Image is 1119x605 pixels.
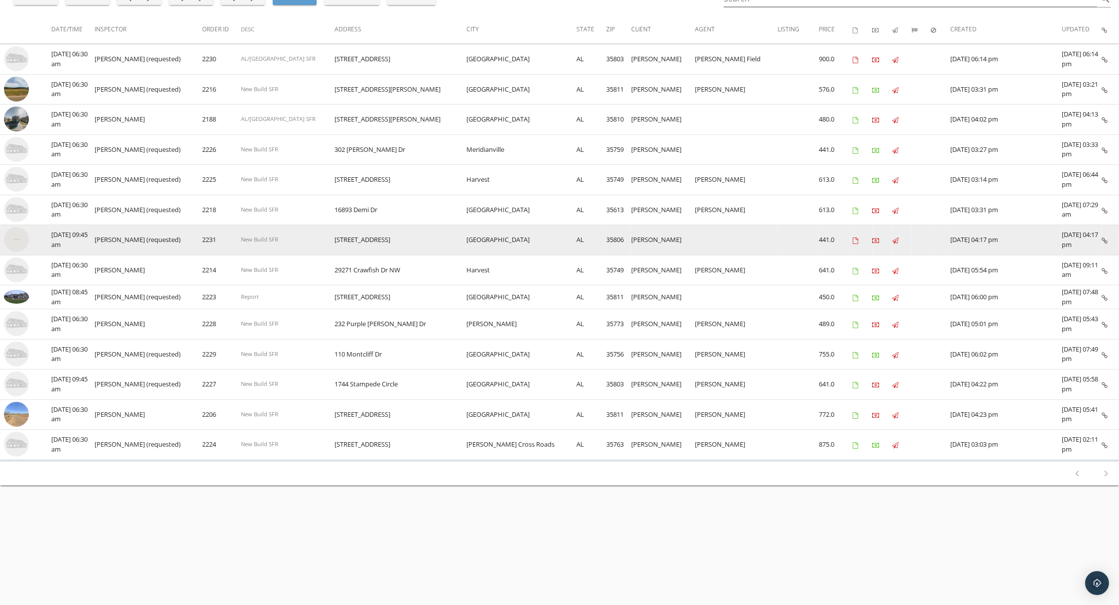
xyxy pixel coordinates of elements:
td: [PERSON_NAME] [631,285,695,309]
td: 441.0 [819,134,853,165]
th: Inspector: Not sorted. [95,16,202,44]
td: [DATE] 06:30 am [51,134,95,165]
th: Listing: Not sorted. [778,16,819,44]
td: [PERSON_NAME] [95,309,202,340]
td: 2225 [202,165,241,195]
img: house-placeholder-square-ca63347ab8c70e15b013bc22427d3df0f7f082c62ce06d78aee8ec4e70df452f.jpg [4,197,29,222]
td: [DATE] 06:00 pm [950,285,1062,309]
td: 2216 [202,74,241,105]
img: house-placeholder-square-ca63347ab8c70e15b013bc22427d3df0f7f082c62ce06d78aee8ec4e70df452f.jpg [4,432,29,457]
span: Date/Time [51,25,83,33]
td: [PERSON_NAME] [695,255,778,285]
td: [DATE] 04:02 pm [950,105,1062,135]
td: [PERSON_NAME] [695,399,778,430]
td: AL [576,105,606,135]
span: AL/[GEOGRAPHIC_DATA] SFR [241,115,316,122]
td: 1744 Stampede Circle [335,369,466,400]
td: [PERSON_NAME] [695,339,778,369]
td: [PERSON_NAME] [631,369,695,400]
img: streetview [4,77,29,102]
td: [PERSON_NAME] [631,195,695,225]
th: Price: Not sorted. [819,16,853,44]
td: [PERSON_NAME] [631,165,695,195]
td: [PERSON_NAME] [695,74,778,105]
span: Inspector [95,25,126,33]
td: [DATE] 06:30 am [51,255,95,285]
span: New Build SFR [241,266,278,273]
td: [PERSON_NAME] [631,74,695,105]
td: 2223 [202,285,241,309]
td: [DATE] 06:44 pm [1062,165,1102,195]
td: [GEOGRAPHIC_DATA] [466,339,576,369]
th: Agent: Not sorted. [695,16,778,44]
span: New Build SFR [241,320,278,327]
td: 35803 [606,369,631,400]
td: 900.0 [819,44,853,75]
span: New Build SFR [241,410,278,418]
span: Price [819,25,835,33]
td: [DATE] 07:49 pm [1062,339,1102,369]
td: 35811 [606,285,631,309]
img: house-placeholder-square-ca63347ab8c70e15b013bc22427d3df0f7f082c62ce06d78aee8ec4e70df452f.jpg [4,46,29,71]
span: Desc [241,25,254,33]
span: AL/[GEOGRAPHIC_DATA] SFR [241,55,316,62]
span: Created [950,25,977,33]
td: Meridianville [466,134,576,165]
td: [DATE] 05:43 pm [1062,309,1102,340]
td: 450.0 [819,285,853,309]
td: 772.0 [819,399,853,430]
td: [PERSON_NAME] (requested) [95,339,202,369]
td: 2230 [202,44,241,75]
span: Order ID [202,25,229,33]
td: AL [576,399,606,430]
td: [PERSON_NAME] [631,225,695,255]
td: [PERSON_NAME] (requested) [95,134,202,165]
td: [PERSON_NAME] [631,105,695,135]
th: Inspection Details: Not sorted. [1102,16,1119,44]
th: Submitted: Not sorted. [911,16,931,44]
td: AL [576,74,606,105]
img: house-placeholder-square-ca63347ab8c70e15b013bc22427d3df0f7f082c62ce06d78aee8ec4e70df452f.jpg [4,137,29,162]
td: [GEOGRAPHIC_DATA] [466,369,576,400]
td: 2227 [202,369,241,400]
span: New Build SFR [241,440,278,448]
th: State: Not sorted. [576,16,606,44]
td: [PERSON_NAME] [95,105,202,135]
th: Date/Time: Not sorted. [51,16,95,44]
td: [DATE] 03:03 pm [950,430,1062,460]
td: [DATE] 04:22 pm [950,369,1062,400]
td: AL [576,255,606,285]
td: 35763 [606,430,631,460]
td: [PERSON_NAME] [466,309,576,340]
td: 2214 [202,255,241,285]
td: [DATE] 06:30 am [51,339,95,369]
th: Order ID: Not sorted. [202,16,241,44]
td: [GEOGRAPHIC_DATA] [466,74,576,105]
td: 35803 [606,44,631,75]
td: [DATE] 06:30 am [51,430,95,460]
td: Harvest [466,165,576,195]
td: [DATE] 04:23 pm [950,399,1062,430]
td: 35811 [606,74,631,105]
td: [PERSON_NAME] [631,430,695,460]
td: [DATE] 03:33 pm [1062,134,1102,165]
td: [DATE] 06:02 pm [950,339,1062,369]
td: 35756 [606,339,631,369]
td: [DATE] 03:31 pm [950,74,1062,105]
span: New Build SFR [241,175,278,183]
span: New Build SFR [241,206,278,213]
td: 2224 [202,430,241,460]
td: [STREET_ADDRESS] [335,430,466,460]
span: Address [335,25,361,33]
td: 16893 Demi Dr [335,195,466,225]
th: Published: Not sorted. [892,16,911,44]
td: [DATE] 08:45 am [51,285,95,309]
td: [PERSON_NAME] Cross Roads [466,430,576,460]
td: 613.0 [819,195,853,225]
td: 35759 [606,134,631,165]
span: Listing [778,25,799,33]
td: 35811 [606,399,631,430]
td: [DATE] 06:30 am [51,105,95,135]
span: New Build SFR [241,85,278,93]
td: 35773 [606,309,631,340]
